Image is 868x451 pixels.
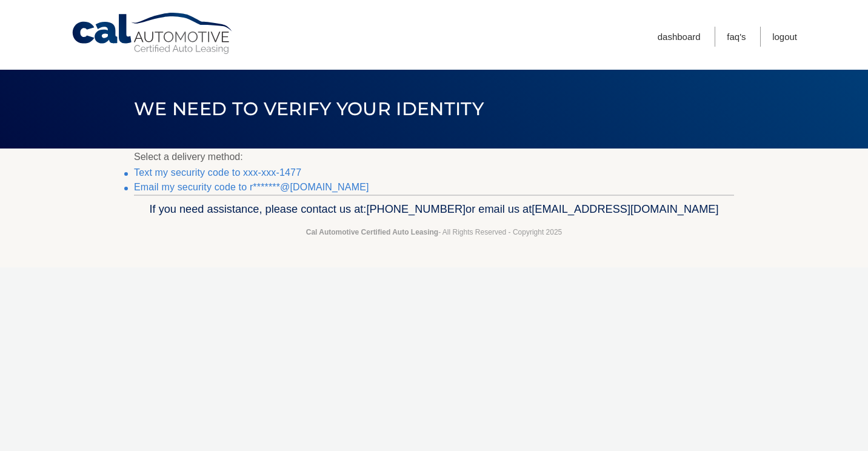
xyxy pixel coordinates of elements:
span: We need to verify your identity [134,98,484,120]
a: Text my security code to xxx-xxx-1477 [134,167,301,178]
a: Dashboard [658,27,701,47]
a: Email my security code to r*******@[DOMAIN_NAME] [134,182,369,192]
p: Select a delivery method: [134,149,734,165]
span: [EMAIL_ADDRESS][DOMAIN_NAME] [532,203,718,215]
p: If you need assistance, please contact us at: or email us at [142,200,726,219]
a: FAQ's [727,27,746,47]
span: [PHONE_NUMBER] [366,203,466,215]
a: Cal Automotive [71,12,235,55]
a: Logout [772,27,797,47]
p: - All Rights Reserved - Copyright 2025 [142,226,726,239]
strong: Cal Automotive Certified Auto Leasing [306,228,438,236]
